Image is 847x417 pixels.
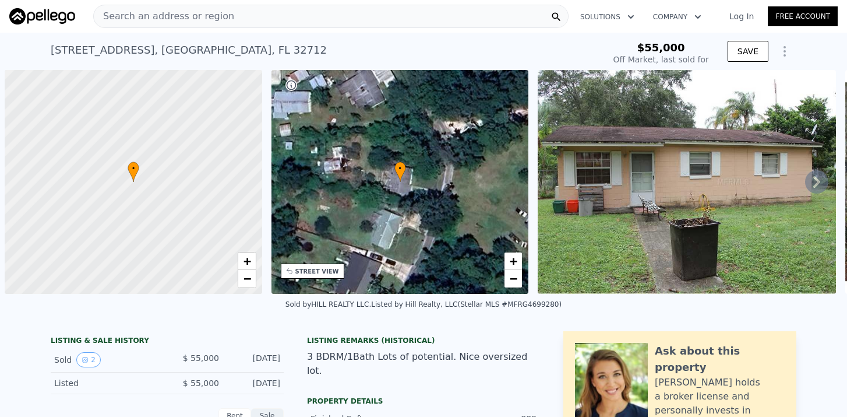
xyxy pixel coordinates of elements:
[728,41,768,62] button: SAVE
[655,343,785,376] div: Ask about this property
[371,300,562,309] div: Listed by Hill Realty, LLC (Stellar MLS #MFRG4699280)
[295,267,339,276] div: STREET VIEW
[183,353,219,363] span: $ 55,000
[54,352,158,367] div: Sold
[307,336,540,345] div: Listing Remarks (Historical)
[613,54,709,65] div: Off Market, last sold for
[538,70,836,294] img: Sale: 46659376 Parcel: 47902602
[243,254,250,268] span: +
[238,253,256,270] a: Zoom in
[510,271,517,286] span: −
[773,40,796,63] button: Show Options
[307,350,540,378] div: 3 BDRM/1Bath Lots of potential. Nice oversized lot.
[51,336,284,348] div: LISTING & SALE HISTORY
[238,270,256,288] a: Zoom out
[394,162,406,182] div: •
[228,352,280,367] div: [DATE]
[9,8,75,24] img: Pellego
[504,270,522,288] a: Zoom out
[571,6,644,27] button: Solutions
[51,42,327,58] div: [STREET_ADDRESS] , [GEOGRAPHIC_DATA] , FL 32712
[285,300,371,309] div: Sold by HILL REALTY LLC .
[128,163,139,174] span: •
[228,377,280,389] div: [DATE]
[128,162,139,182] div: •
[637,41,685,54] span: $55,000
[715,10,768,22] a: Log In
[76,352,101,367] button: View historical data
[394,163,406,174] span: •
[504,253,522,270] a: Zoom in
[510,254,517,268] span: +
[183,379,219,388] span: $ 55,000
[54,377,158,389] div: Listed
[94,9,234,23] span: Search an address or region
[243,271,250,286] span: −
[644,6,711,27] button: Company
[768,6,838,26] a: Free Account
[307,397,540,406] div: Property details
